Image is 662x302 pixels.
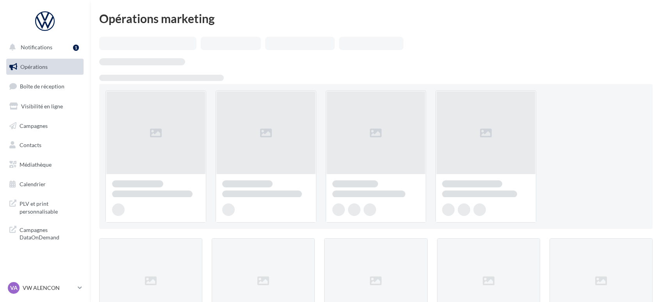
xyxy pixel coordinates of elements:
span: Boîte de réception [20,83,64,90]
span: Médiathèque [20,161,52,168]
span: PLV et print personnalisable [20,198,80,215]
span: Visibilité en ligne [21,103,63,110]
span: Calendrier [20,181,46,187]
a: Visibilité en ligne [5,98,85,115]
a: Contacts [5,137,85,153]
div: 1 [73,45,79,51]
a: PLV et print personnalisable [5,195,85,218]
span: Notifications [21,44,52,50]
span: VA [10,284,18,292]
a: Campagnes DataOnDemand [5,221,85,244]
div: Opérations marketing [99,13,653,24]
span: Campagnes DataOnDemand [20,225,80,241]
a: Opérations [5,59,85,75]
p: VW ALENCON [23,284,75,292]
a: Campagnes [5,118,85,134]
a: Médiathèque [5,156,85,173]
a: Calendrier [5,176,85,192]
a: Boîte de réception [5,78,85,95]
span: Opérations [20,63,48,70]
a: VA VW ALENCON [6,280,84,295]
span: Campagnes [20,122,48,129]
button: Notifications 1 [5,39,82,56]
span: Contacts [20,142,41,148]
